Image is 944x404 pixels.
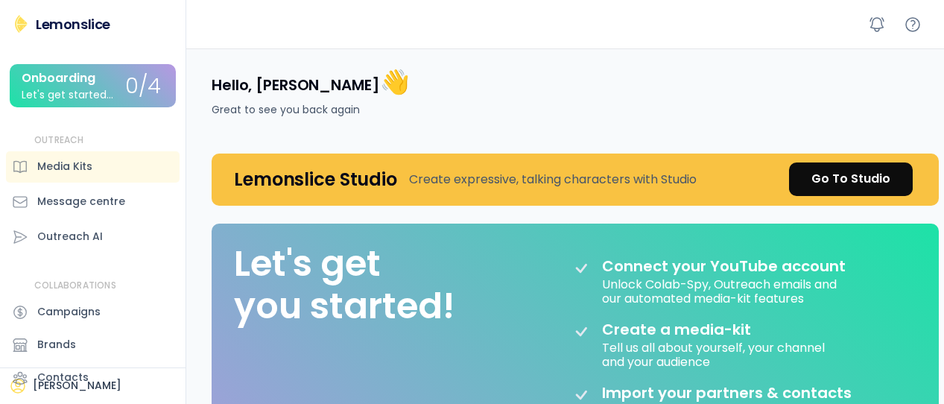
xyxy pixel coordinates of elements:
[212,66,409,98] h4: Hello, [PERSON_NAME]
[409,171,697,189] div: Create expressive, talking characters with Studio
[12,15,30,33] img: Lemonslice
[212,102,360,118] div: Great to see you back again
[22,89,113,101] div: Let's get started...
[602,384,852,402] div: Import your partners & contacts
[34,134,84,147] div: OUTREACH
[37,159,92,174] div: Media Kits
[380,65,410,98] font: 👋
[811,170,890,188] div: Go To Studio
[34,280,116,292] div: COLLABORATIONS
[37,229,103,244] div: Outreach AI
[602,275,840,306] div: Unlock Colab-Spy, Outreach emails and our automated media-kit features
[234,242,454,328] div: Let's get you started!
[36,15,110,34] div: Lemonslice
[602,321,788,338] div: Create a media-kit
[602,257,846,275] div: Connect your YouTube account
[22,72,95,85] div: Onboarding
[125,75,161,98] div: 0/4
[789,162,913,196] a: Go To Studio
[37,304,101,320] div: Campaigns
[37,337,76,353] div: Brands
[602,338,828,369] div: Tell us all about yourself, your channel and your audience
[37,370,89,385] div: Contacts
[37,194,125,209] div: Message centre
[234,168,397,191] h4: Lemonslice Studio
